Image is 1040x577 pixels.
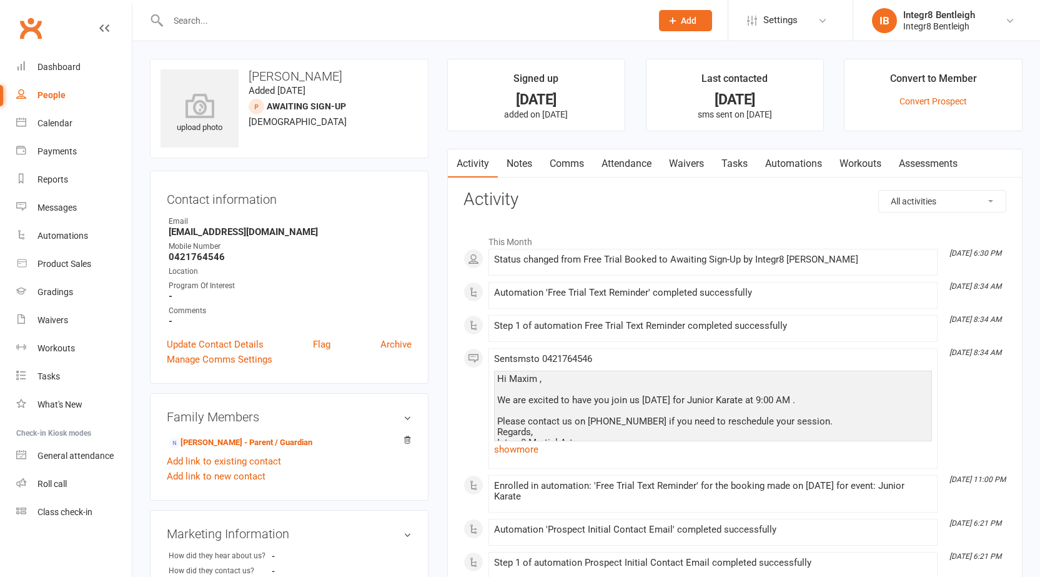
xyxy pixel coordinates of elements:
[169,280,412,292] div: Program Of Interest
[497,374,929,469] div: Hi Maxim , We are excited to have you join us [DATE] for Junior Karate at 9:00 AM . Please contac...
[494,288,932,298] div: Automation 'Free Trial Text Reminder' completed successfully
[16,194,132,222] a: Messages
[167,410,412,424] h3: Family Members
[949,552,1001,561] i: [DATE] 6:21 PM
[831,149,890,178] a: Workouts
[169,241,412,253] div: Mobile Number
[37,507,92,517] div: Class check-in
[949,249,1001,258] i: [DATE] 6:30 PM
[272,566,344,576] strong: -
[903,9,975,21] div: Integr8 Bentleigh
[167,337,264,352] a: Update Contact Details
[494,441,932,458] a: show more
[16,498,132,526] a: Class kiosk mode
[161,93,239,134] div: upload photo
[16,222,132,250] a: Automations
[169,316,412,327] strong: -
[494,481,932,502] div: Enrolled in automation: 'Free Trial Text Reminder' for the booking made on [DATE] for event: Juni...
[16,166,132,194] a: Reports
[167,527,412,541] h3: Marketing Information
[169,550,272,562] div: How did they hear about us?
[272,551,344,561] strong: -
[37,231,88,241] div: Automations
[169,565,272,577] div: How did they contact us?
[16,53,132,81] a: Dashboard
[16,138,132,166] a: Payments
[37,146,77,156] div: Payments
[37,259,91,269] div: Product Sales
[713,149,756,178] a: Tasks
[459,93,614,106] div: [DATE]
[872,8,897,33] div: IB
[459,109,614,119] p: added on [DATE]
[37,118,72,128] div: Calendar
[37,62,81,72] div: Dashboard
[37,399,82,409] div: What's New
[16,470,132,498] a: Roll call
[37,479,67,489] div: Roll call
[498,149,541,178] a: Notes
[949,315,1001,324] i: [DATE] 8:34 AM
[16,278,132,306] a: Gradings
[16,442,132,470] a: General attendance kiosk mode
[949,519,1001,528] i: [DATE] 6:21 PM
[513,71,558,93] div: Signed up
[37,203,77,213] div: Messages
[249,116,347,128] span: [DEMOGRAPHIC_DATA]
[949,475,1006,484] i: [DATE] 11:00 PM
[463,229,1006,249] li: This Month
[756,149,831,178] a: Automations
[16,250,132,278] a: Product Sales
[890,149,966,178] a: Assessments
[949,348,1001,357] i: [DATE] 8:34 AM
[37,451,114,461] div: General attendance
[448,149,498,178] a: Activity
[701,71,768,93] div: Last contacted
[660,149,713,178] a: Waivers
[161,69,418,83] h3: [PERSON_NAME]
[169,226,412,238] strong: [EMAIL_ADDRESS][DOMAIN_NAME]
[16,306,132,334] a: Waivers
[593,149,660,178] a: Attendance
[249,85,305,96] time: Added [DATE]
[494,353,592,364] span: Sent sms to 0421764546
[37,287,73,297] div: Gradings
[169,216,412,228] div: Email
[16,109,132,138] a: Calendar
[169,291,412,302] strong: -
[15,13,46,44] a: Clubworx
[494,254,932,265] div: Status changed from Free Trial Booked to Awaiting Sign-Up by Integr8 [PERSON_NAME]
[37,90,66,100] div: People
[658,109,813,119] p: sms sent on [DATE]
[37,174,68,184] div: Reports
[167,469,265,484] a: Add link to new contact
[463,190,1006,209] h3: Activity
[169,436,312,449] a: [PERSON_NAME] - Parent / Guardian
[494,524,932,535] div: Automation 'Prospect Initial Contact Email' completed successfully
[37,343,75,353] div: Workouts
[16,81,132,109] a: People
[313,337,330,352] a: Flag
[169,251,412,263] strong: 0421764546
[167,188,412,206] h3: Contact information
[37,315,68,325] div: Waivers
[494,558,932,568] div: Step 1 of automation Prospect Initial Contact Email completed successfully
[890,71,977,93] div: Convert to Member
[494,321,932,331] div: Step 1 of automation Free Trial Text Reminder completed successfully
[681,16,696,26] span: Add
[658,93,813,106] div: [DATE]
[37,371,60,381] div: Tasks
[169,266,412,278] div: Location
[949,282,1001,291] i: [DATE] 8:34 AM
[541,149,593,178] a: Comms
[16,334,132,363] a: Workouts
[16,391,132,419] a: What's New
[267,101,346,111] span: Awaiting Sign-Up
[763,6,798,34] span: Settings
[169,305,412,317] div: Comments
[380,337,412,352] a: Archive
[659,10,712,31] button: Add
[167,352,272,367] a: Manage Comms Settings
[167,454,281,469] a: Add link to existing contact
[903,21,975,32] div: Integr8 Bentleigh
